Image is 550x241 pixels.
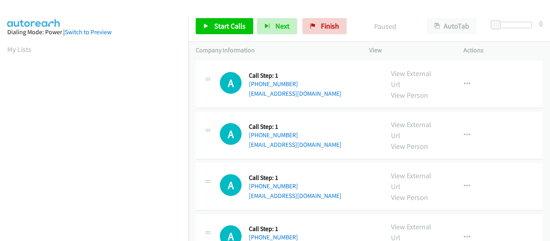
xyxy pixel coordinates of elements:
[391,69,431,89] a: View External Url
[275,21,289,31] span: Next
[249,90,341,97] a: [EMAIL_ADDRESS][DOMAIN_NAME]
[495,22,532,28] div: Delay between calls (in seconds)
[196,18,253,34] a: Start Calls
[391,91,428,100] a: View Person
[7,45,31,54] a: My Lists
[220,123,242,145] div: The call is yet to be attempted
[249,123,341,131] h5: Call Step: 1
[249,182,298,190] a: [PHONE_NUMBER]
[7,27,181,37] div: Dialing Mode: Power |
[427,18,477,34] button: AutoTab
[358,21,412,32] p: Paused
[249,80,298,88] a: [PHONE_NUMBER]
[65,28,112,36] a: Switch to Preview
[257,18,297,34] button: Next
[249,174,341,182] h5: Call Step: 1
[527,89,550,152] iframe: Resource Center
[214,21,246,31] span: Start Calls
[391,171,431,191] a: View External Url
[391,142,428,151] a: View Person
[249,72,341,80] h5: Call Step: 1
[302,18,347,34] a: Finish
[391,120,431,140] a: View External Url
[249,192,341,200] a: [EMAIL_ADDRESS][DOMAIN_NAME]
[220,123,242,145] h1: A
[391,193,428,202] a: View Person
[321,21,339,31] span: Finish
[249,131,298,139] a: [PHONE_NUMBER]
[249,225,341,233] h5: Call Step: 1
[539,18,543,29] div: 0
[249,141,341,148] a: [EMAIL_ADDRESS][DOMAIN_NAME]
[220,72,242,94] h1: A
[196,45,355,55] p: Company Information
[220,72,242,94] div: The call is yet to be attempted
[220,174,242,196] h1: A
[220,174,242,196] div: The call is yet to be attempted
[249,233,298,241] a: [PHONE_NUMBER]
[369,45,449,55] p: View
[463,45,543,55] p: Actions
